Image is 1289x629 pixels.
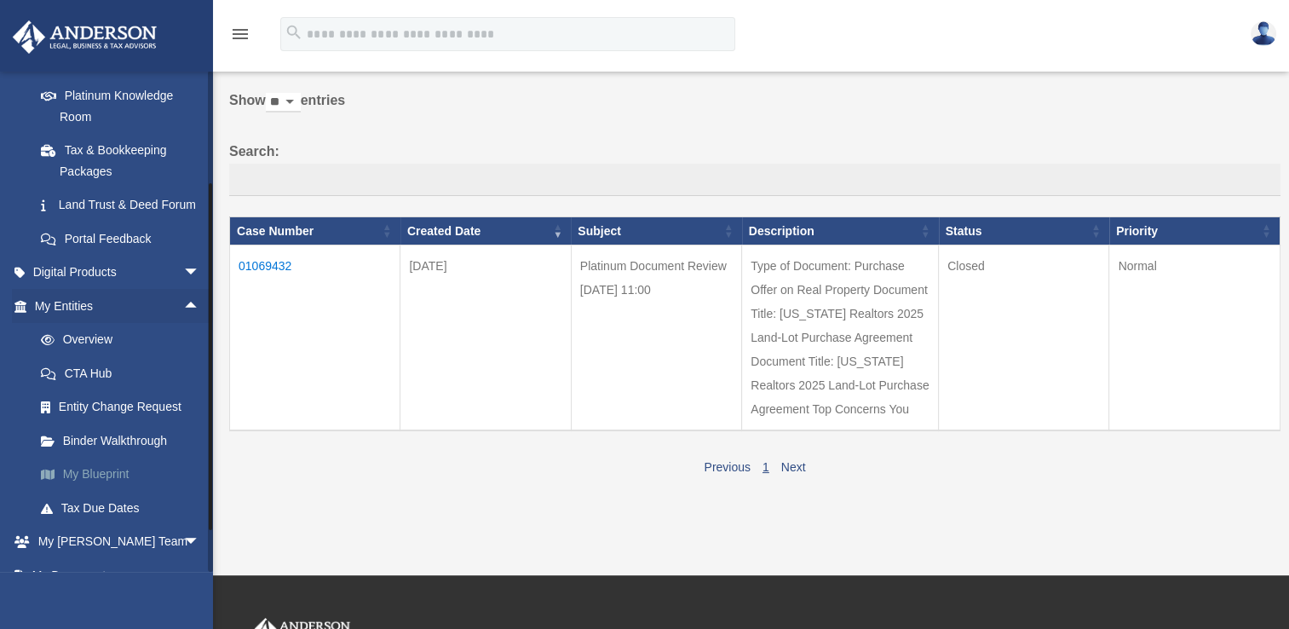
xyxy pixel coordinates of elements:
a: Tax & Bookkeeping Packages [24,134,217,188]
a: Digital Productsarrow_drop_down [12,256,226,290]
a: My Entitiesarrow_drop_up [12,289,226,323]
img: User Pic [1251,21,1276,46]
a: menu [230,30,250,44]
label: Show entries [229,89,1280,130]
i: search [285,23,303,42]
a: Entity Change Request [24,390,226,424]
i: menu [230,24,250,44]
th: Status: activate to sort column ascending [939,216,1109,245]
a: Previous [704,460,750,474]
td: Platinum Document Review [DATE] 11:00 [571,245,741,431]
a: My [PERSON_NAME] Teamarrow_drop_down [12,525,226,559]
span: arrow_drop_down [183,558,217,593]
a: Next [781,460,806,474]
select: Showentries [266,93,301,113]
td: Closed [939,245,1109,431]
th: Created Date: activate to sort column ascending [400,216,571,245]
td: [DATE] [400,245,571,431]
span: arrow_drop_down [183,256,217,291]
a: CTA Hub [24,356,226,390]
th: Case Number: activate to sort column ascending [230,216,400,245]
a: Overview [24,323,226,357]
a: Land Trust & Deed Forum [24,188,217,222]
a: My Blueprint [24,458,226,492]
td: 01069432 [230,245,400,431]
a: My Documentsarrow_drop_down [12,558,226,592]
a: Tax Due Dates [24,491,226,525]
a: Portal Feedback [24,222,217,256]
span: arrow_drop_down [183,525,217,560]
td: Type of Document: Purchase Offer on Real Property Document Title: [US_STATE] Realtors 2025 Land-L... [742,245,939,431]
a: Platinum Knowledge Room [24,79,217,134]
img: Anderson Advisors Platinum Portal [8,20,162,54]
a: 1 [762,460,769,474]
th: Subject: activate to sort column ascending [571,216,741,245]
th: Description: activate to sort column ascending [742,216,939,245]
th: Priority: activate to sort column ascending [1109,216,1280,245]
span: arrow_drop_up [183,289,217,324]
label: Search: [229,140,1280,196]
input: Search: [229,164,1280,196]
td: Normal [1109,245,1280,431]
a: Binder Walkthrough [24,424,226,458]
